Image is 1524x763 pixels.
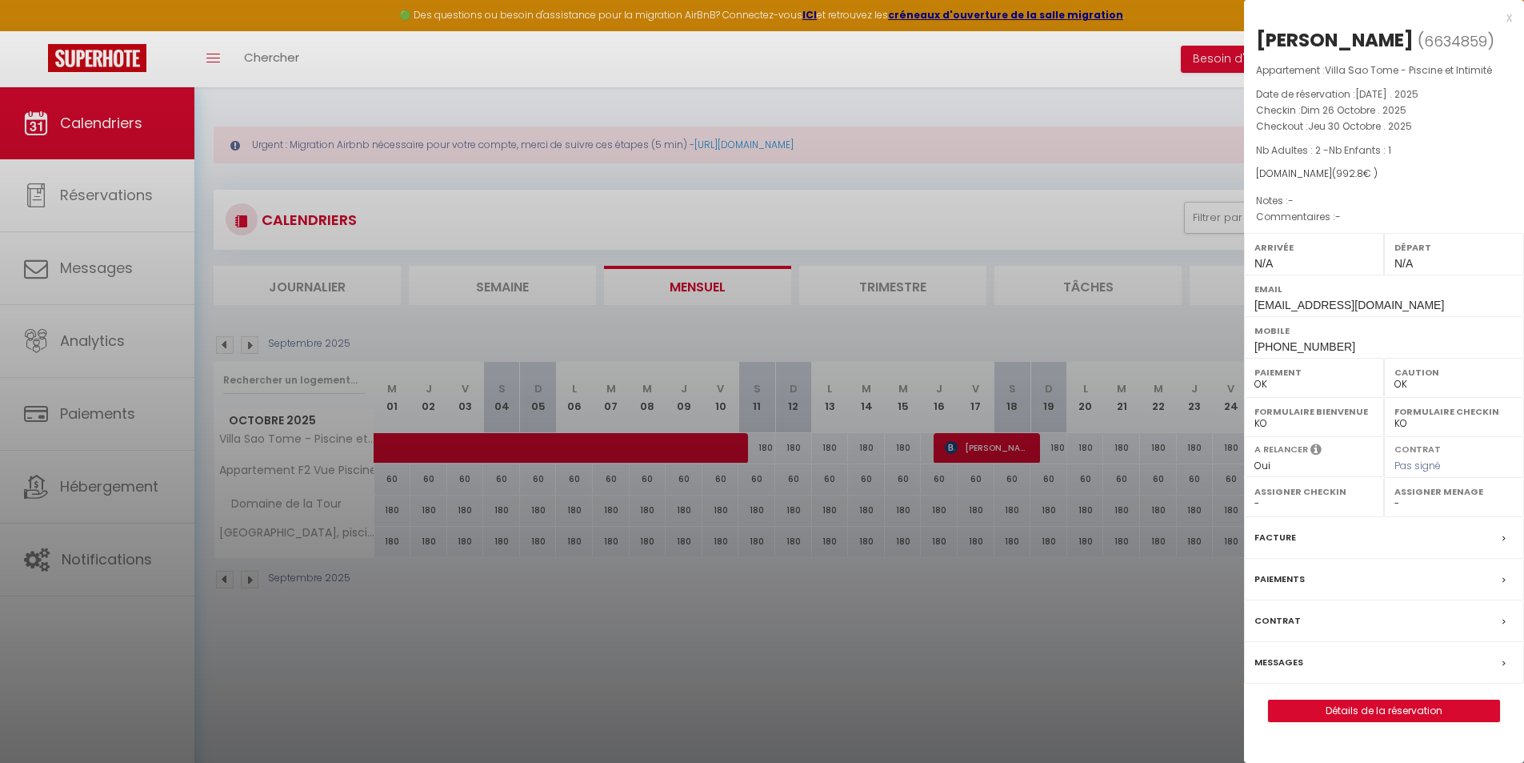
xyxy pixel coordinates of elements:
div: [DOMAIN_NAME] [1256,167,1512,182]
span: ( ) [1418,30,1494,52]
label: Paiement [1254,364,1374,380]
span: Nb Enfants : 1 [1329,143,1391,157]
span: Jeu 30 Octobre . 2025 [1308,119,1412,133]
label: Départ [1394,239,1514,255]
a: Détails de la réservation [1269,701,1499,721]
i: Sélectionner OUI si vous souhaiter envoyer les séquences de messages post-checkout [1310,443,1322,460]
label: Assigner Menage [1394,484,1514,500]
p: Appartement : [1256,62,1512,78]
label: Caution [1394,364,1514,380]
span: N/A [1394,257,1413,270]
p: Commentaires : [1256,209,1512,225]
label: Contrat [1394,443,1441,453]
label: Paiements [1254,571,1305,588]
span: Nb Adultes : 2 - [1256,143,1391,157]
span: 992.8 [1336,167,1363,180]
label: Formulaire Checkin [1394,404,1514,420]
label: A relancer [1254,443,1308,456]
span: Villa Sao Tome - Piscine et Intimité [1325,63,1492,77]
span: N/A [1254,257,1273,270]
label: Assigner Checkin [1254,484,1374,500]
span: Pas signé [1394,459,1441,472]
p: Notes : [1256,193,1512,209]
span: [DATE] . 2025 [1355,87,1418,101]
div: x [1244,8,1512,27]
button: Ouvrir le widget de chat LiveChat [13,6,61,54]
label: Messages [1254,654,1303,671]
p: Date de réservation : [1256,86,1512,102]
label: Formulaire Bienvenue [1254,404,1374,420]
span: - [1288,194,1294,207]
label: Contrat [1254,612,1301,629]
span: [PHONE_NUMBER] [1254,340,1355,353]
label: Mobile [1254,323,1514,339]
label: Arrivée [1254,239,1374,255]
span: Dim 26 Octobre . 2025 [1301,103,1406,117]
div: [PERSON_NAME] [1256,27,1414,53]
span: [EMAIL_ADDRESS][DOMAIN_NAME] [1254,299,1444,311]
p: Checkout : [1256,118,1512,135]
label: Facture [1254,529,1296,546]
button: Détails de la réservation [1268,700,1500,722]
p: Checkin : [1256,102,1512,118]
label: Email [1254,281,1514,297]
span: ( € ) [1332,167,1378,180]
span: - [1335,210,1341,223]
span: 6634859 [1424,31,1487,51]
